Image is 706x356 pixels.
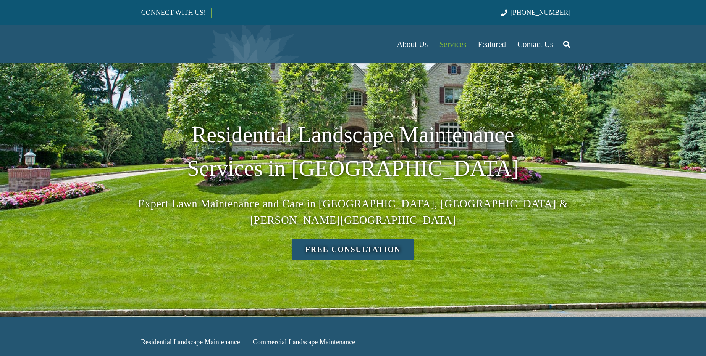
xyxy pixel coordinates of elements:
[511,9,571,16] span: [PHONE_NUMBER]
[478,40,506,49] span: Featured
[292,239,415,260] a: Free consultation
[247,330,361,353] a: Commercial Landscape Maintenance
[517,40,553,49] span: Contact Us
[138,197,568,226] span: Expert Lawn Maintenance and Care in [GEOGRAPHIC_DATA], [GEOGRAPHIC_DATA] & [PERSON_NAME][GEOGRAPH...
[501,9,570,16] a: [PHONE_NUMBER]
[391,25,433,63] a: About Us
[439,40,466,49] span: Services
[472,25,512,63] a: Featured
[433,25,472,63] a: Services
[187,122,519,181] span: Residential Landscape Maintenance Services in [GEOGRAPHIC_DATA]
[136,330,246,353] a: Residential Landscape Maintenance
[136,29,262,59] a: Borst-Logo
[136,3,211,22] a: CONNECT WITH US!
[512,25,559,63] a: Contact Us
[397,40,428,49] span: About Us
[559,35,574,54] a: Search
